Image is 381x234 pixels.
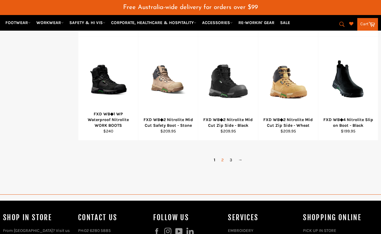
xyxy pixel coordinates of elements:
[153,213,222,223] h4: Follow us
[227,156,235,164] a: 3
[138,37,198,141] a: FXD WB◆2 Nitrolite Mid Cut Safety Boot - Stone - Workin' Gear FXD WB◆2 Nitrolite Mid Cut Safety B...
[86,61,131,98] img: FXD WB◆1WP Waterproof Nitrolite WORK BOOTS - Workin' Gear
[326,57,370,102] img: Workin Gear WB4
[123,4,258,11] span: Free Australia-wide delivery for orders over $99
[235,156,245,164] a: →
[303,228,336,233] a: PICK UP IN STORE
[206,56,250,102] img: FXD WB◆2 4.5 Zip Side Black - Workin' Gear
[202,128,254,134] div: $209.95
[318,37,378,141] a: Workin Gear WB4 FXD WB◆4 Nitrolite Slip on Boot - Black $199.95
[322,117,374,129] div: FXD WB◆4 Nitrolite Slip on Boot - Black
[211,156,218,164] span: 1
[200,17,235,28] a: ACCESSORIES
[78,213,147,223] h4: Contact Us
[146,57,191,102] img: FXD WB◆2 Nitrolite Mid Cut Safety Boot - Stone - Workin' Gear
[109,17,199,28] a: CORPORATE, HEALTHCARE & HOSPITALITY
[303,213,372,223] h4: SHOPPING ONLINE
[198,37,258,141] a: FXD WB◆2 4.5 Zip Side Black - Workin' Gear FXD WB◆2 Nitrolite Mid Cut Zip Side - Black $209.95
[228,228,253,233] a: EMBROIDERY
[82,111,134,129] div: FXD WB◆1 WP Waterproof Nitrolite WORK BOOTS
[262,128,314,134] div: $209.95
[202,117,254,129] div: FXD WB◆2 Nitrolite Mid Cut Zip Side - Black
[3,213,72,223] h4: Shop In Store
[236,17,277,28] a: RE-WORKIN' GEAR
[3,17,33,28] a: FOOTWEAR
[357,18,378,31] a: Cart
[67,17,108,28] a: SAFETY & HI VIS
[266,56,310,102] img: FXD WB◆2 4.5 Zip Side Wheat Safety Boots - Workin' Gear
[78,37,138,141] a: FXD WB◆1WP Waterproof Nitrolite WORK BOOTS - Workin' Gear FXD WB◆1 WP Waterproof Nitrolite WORK B...
[84,228,111,233] a: 02 6280 5885
[258,37,318,141] a: FXD WB◆2 4.5 Zip Side Wheat Safety Boots - Workin' Gear FXD WB◆2 Nitrolite Mid Cut Zip Side - Whe...
[142,128,194,134] div: $209.95
[78,228,147,233] p: PH:
[278,17,292,28] a: SALE
[322,128,374,134] div: $199.95
[218,156,227,164] a: 2
[82,128,134,134] div: $240
[34,17,66,28] a: WORKWEAR
[228,213,297,223] h4: services
[262,117,314,129] div: FXD WB◆2 Nitrolite Mid Cut Zip Side - Wheat
[142,117,194,129] div: FXD WB◆2 Nitrolite Mid Cut Safety Boot - Stone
